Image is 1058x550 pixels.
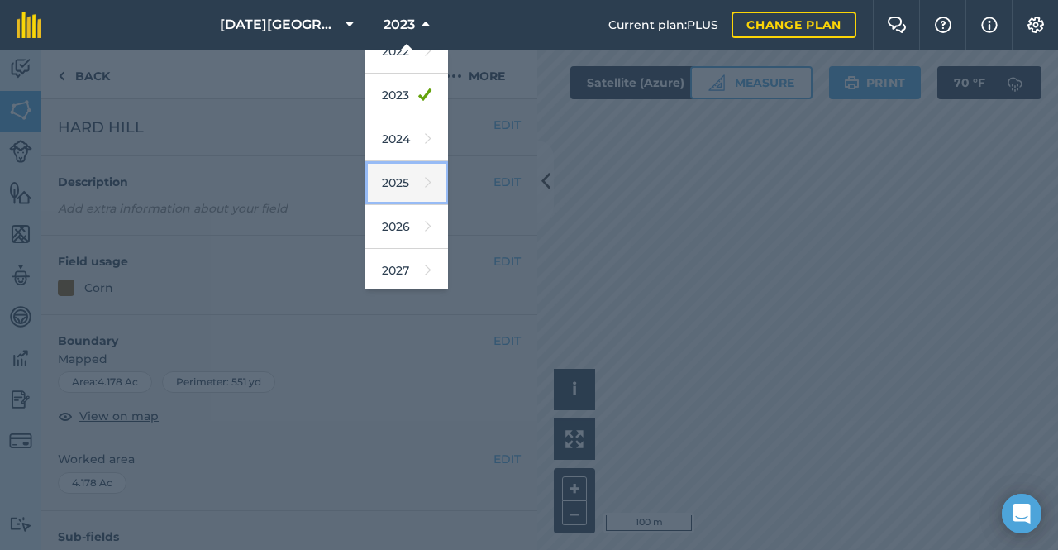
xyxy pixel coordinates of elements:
[732,12,856,38] a: Change plan
[933,17,953,33] img: A question mark icon
[365,249,448,293] a: 2027
[17,12,41,38] img: fieldmargin Logo
[384,15,415,35] span: 2023
[981,15,998,35] img: svg+xml;base64,PHN2ZyB4bWxucz0iaHR0cDovL3d3dy53My5vcmcvMjAwMC9zdmciIHdpZHRoPSIxNyIgaGVpZ2h0PSIxNy...
[365,30,448,74] a: 2022
[365,161,448,205] a: 2025
[365,205,448,249] a: 2026
[365,74,448,117] a: 2023
[365,117,448,161] a: 2024
[1002,494,1041,533] div: Open Intercom Messenger
[887,17,907,33] img: Two speech bubbles overlapping with the left bubble in the forefront
[608,16,718,34] span: Current plan : PLUS
[1026,17,1046,33] img: A cog icon
[220,15,339,35] span: [DATE][GEOGRAPHIC_DATA]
